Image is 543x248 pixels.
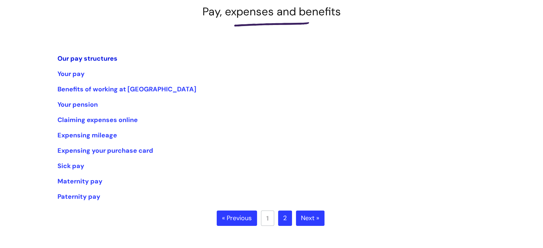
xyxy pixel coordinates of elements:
[57,162,84,170] a: Sick pay
[57,192,100,201] a: Paternity pay
[57,177,102,186] a: Maternity pay
[57,54,117,63] a: Our pay structures
[57,131,117,140] a: Expensing mileage
[57,85,196,93] a: Benefits of working at [GEOGRAPHIC_DATA]
[296,211,325,226] a: Next »
[57,100,98,109] a: Your pension
[57,146,153,155] a: Expensing your purchase card
[278,211,292,226] a: 2
[57,116,138,124] a: Claiming expenses online
[57,5,486,18] h1: Pay, expenses and benefits
[57,70,85,78] a: Your pay
[217,211,257,226] a: « Previous
[261,211,274,226] a: 1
